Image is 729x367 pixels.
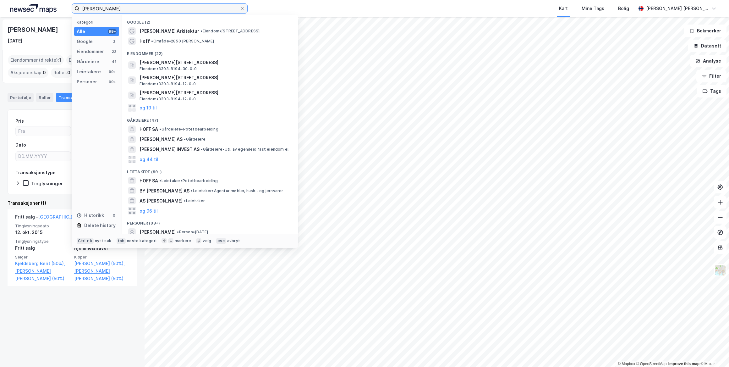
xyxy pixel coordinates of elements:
[646,5,709,12] div: [PERSON_NAME] [PERSON_NAME]
[690,55,726,67] button: Analyse
[77,28,85,35] div: Alle
[79,4,240,13] input: Søk på adresse, matrikkel, gårdeiere, leietakere eller personer
[177,230,208,235] span: Person • [DATE]
[15,141,26,149] div: Dato
[618,362,635,366] a: Mapbox
[15,244,70,252] div: Fritt salg
[127,238,156,243] div: neste kategori
[159,127,218,132] span: Gårdeiere • Potetbearbeiding
[200,29,202,33] span: •
[140,37,150,45] span: Hoff
[38,214,99,220] a: [GEOGRAPHIC_DATA], 148/6
[140,97,196,102] span: Eiendom • 3303-8194-12-0-0
[15,169,56,176] div: Transaksjonstype
[159,127,161,131] span: •
[140,156,158,163] button: og 44 til
[15,223,70,229] span: Tinglysningsdato
[108,79,117,84] div: 99+
[140,228,176,236] span: [PERSON_NAME]
[112,59,117,64] div: 47
[67,69,70,76] span: 0
[140,66,197,71] span: Eiendom • 3303-8194-30-0-0
[122,216,298,227] div: Personer (99+)
[184,198,186,203] span: •
[696,70,726,82] button: Filter
[201,147,289,152] span: Gårdeiere • Utl. av egen/leid fast eiendom el.
[151,39,153,43] span: •
[140,81,196,86] span: Eiendom • 3303-8194-12-0-0
[140,89,290,97] span: [PERSON_NAME][STREET_ADDRESS]
[714,264,726,276] img: Z
[66,55,127,65] div: Eiendommer (Indirekte) :
[16,126,71,136] input: Fra
[140,59,290,66] span: [PERSON_NAME][STREET_ADDRESS]
[59,56,61,64] span: 1
[698,337,729,367] iframe: Chat Widget
[688,40,726,52] button: Datasett
[84,222,116,229] div: Delete history
[15,229,70,236] div: 12. okt. 2015
[618,5,629,12] div: Bolig
[191,188,193,193] span: •
[140,104,157,112] button: og 19 til
[636,362,667,366] a: OpenStreetMap
[122,113,298,124] div: Gårdeiere (47)
[200,29,260,34] span: Eiendom • [STREET_ADDRESS]
[8,55,64,65] div: Eiendommer (direkte) :
[36,93,53,102] div: Roller
[140,74,290,81] span: [PERSON_NAME][STREET_ADDRESS]
[8,25,59,35] div: [PERSON_NAME]
[74,260,129,267] a: [PERSON_NAME] (50%),
[15,117,24,125] div: Pris
[74,244,129,252] div: Hjemmelshaver
[8,199,137,207] div: Transaksjoner (1)
[227,238,240,243] div: avbryt
[151,39,214,44] span: Område • 2850 [PERSON_NAME]
[77,58,99,65] div: Gårdeiere
[184,198,205,203] span: Leietaker
[582,5,604,12] div: Mine Tags
[122,164,298,176] div: Leietakere (99+)
[15,260,70,267] a: Kjeldsberg Berit (50%),
[159,178,217,183] span: Leietaker • Potetbearbeiding
[140,27,199,35] span: [PERSON_NAME] Arkitektur
[698,337,729,367] div: Kontrollprogram for chat
[10,4,57,13] img: logo.a4113a55bc3d86da70a041830d287a7e.svg
[140,177,158,185] span: HOFF SA
[177,230,179,234] span: •
[140,125,158,133] span: HOFF SA
[77,68,101,75] div: Leietakere
[140,207,158,214] button: og 96 til
[15,213,99,223] div: Fritt salg -
[184,137,186,142] span: •
[117,238,126,244] div: tab
[95,238,112,243] div: nytt søk
[159,178,161,183] span: •
[140,187,189,195] span: BY [PERSON_NAME] AS
[15,254,70,260] span: Selger
[43,69,46,76] span: 0
[122,15,298,26] div: Google (2)
[77,48,104,55] div: Eiendommer
[697,85,726,97] button: Tags
[191,188,283,193] span: Leietaker • Agentur møbler, hush.- og jernvarer
[77,212,104,219] div: Historikk
[74,254,129,260] span: Kjøper
[8,68,48,78] div: Aksjeeierskap :
[77,38,93,45] div: Google
[74,267,129,282] a: [PERSON_NAME] [PERSON_NAME] (50%)
[15,267,70,282] a: [PERSON_NAME] [PERSON_NAME] (50%)
[140,197,183,205] span: AS [PERSON_NAME]
[668,362,699,366] a: Improve this map
[684,25,726,37] button: Bokmerker
[112,213,117,218] div: 0
[216,238,226,244] div: esc
[112,49,117,54] div: 22
[140,146,200,153] span: [PERSON_NAME] INVEST AS
[112,39,117,44] div: 2
[8,93,34,102] div: Portefølje
[108,29,117,34] div: 99+
[184,137,206,142] span: Gårdeiere
[51,68,73,78] div: Roller :
[15,239,70,244] span: Tinglysningstype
